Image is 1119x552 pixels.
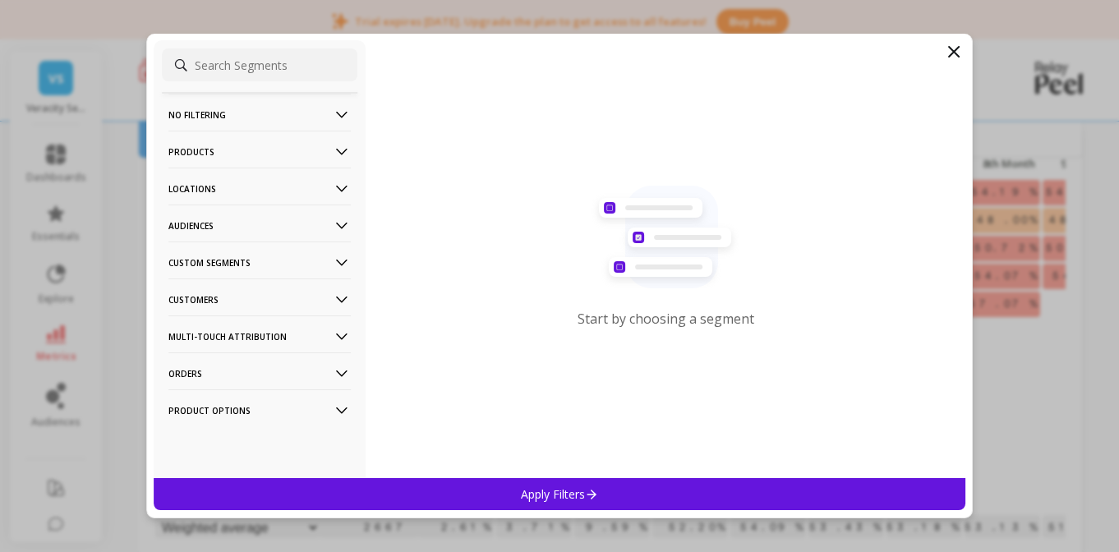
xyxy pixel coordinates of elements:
p: Customers [168,278,351,320]
p: Custom Segments [168,241,351,283]
p: Audiences [168,205,351,246]
p: No filtering [168,94,351,136]
p: Product Options [168,389,351,431]
p: Locations [168,168,351,209]
p: Start by choosing a segment [578,310,754,328]
p: Orders [168,352,351,394]
input: Search Segments [162,48,357,81]
p: Multi-Touch Attribution [168,315,351,357]
p: Products [168,131,351,172]
p: Apply Filters [521,486,599,502]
